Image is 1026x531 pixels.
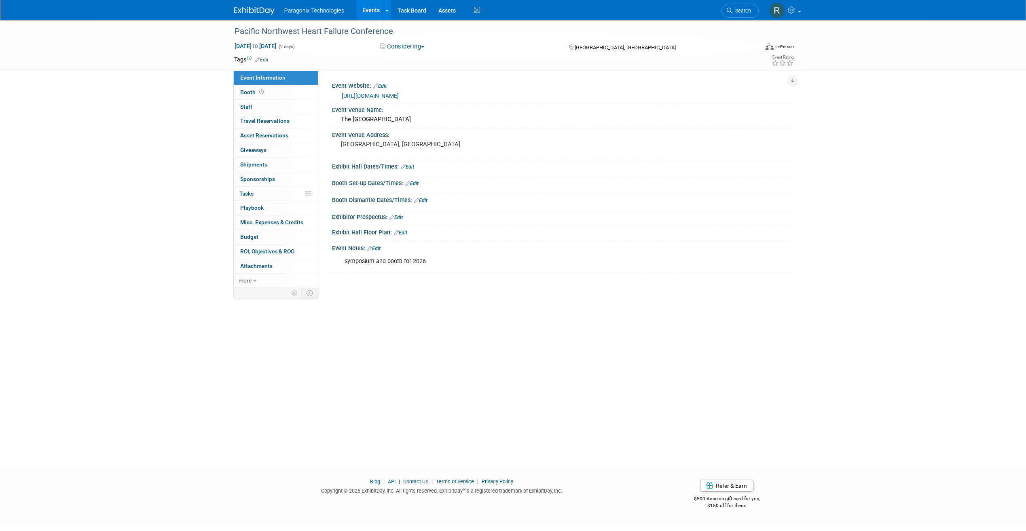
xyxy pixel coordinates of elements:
[234,85,318,99] a: Booth
[772,55,793,59] div: Event Rating
[240,147,267,153] span: Giveaways
[301,288,318,298] td: Toggle Event Tabs
[240,204,264,211] span: Playbook
[240,118,290,124] span: Travel Reservations
[234,215,318,230] a: Misc. Expenses & Credits
[373,83,387,89] a: Edit
[255,57,269,63] a: Edit
[381,478,387,485] span: |
[332,242,792,253] div: Event Notes:
[339,253,703,270] div: symposium and booth for 2026
[414,198,427,203] a: Edit
[429,478,435,485] span: |
[766,43,774,50] img: Format-Inperson.png
[234,158,318,172] a: Shipments
[234,71,318,85] a: Event Information
[332,226,792,237] div: Exhibit Hall Floor Plan:
[240,263,273,269] span: Attachments
[234,187,318,201] a: Tasks
[258,89,265,95] span: Booth not reserved yet
[240,74,286,81] span: Event Information
[370,478,380,485] a: Blog
[278,44,295,49] span: (2 days)
[397,478,402,485] span: |
[394,230,407,236] a: Edit
[341,141,515,148] pre: [GEOGRAPHIC_DATA], [GEOGRAPHIC_DATA]
[338,113,786,126] div: The [GEOGRAPHIC_DATA]
[732,8,751,14] span: Search
[234,244,318,259] a: ROI, Objectives & ROO
[240,219,303,225] span: Misc. Expenses & Credits
[332,104,792,114] div: Event Venue Name:
[234,129,318,143] a: Asset Reservations
[234,55,269,63] td: Tags
[239,190,254,197] span: Tasks
[662,502,792,509] div: $150 off for them.
[240,161,267,168] span: Shipments
[405,181,419,186] a: Edit
[284,7,344,14] span: Paragonix Technologies
[240,103,252,110] span: Staff
[234,274,318,288] a: more
[377,42,427,51] button: Considering
[463,487,465,492] sup: ®
[234,259,318,273] a: Attachments
[252,43,259,49] span: to
[240,176,275,182] span: Sponsorships
[403,478,428,485] a: Contact Us
[775,44,794,50] div: In-Person
[240,248,294,255] span: ROI, Objectives & ROO
[240,132,288,139] span: Asset Reservations
[332,211,792,221] div: Exhibitor Prospectus:
[332,194,792,204] div: Booth Dismantle Dates/Times:
[234,42,277,50] span: [DATE] [DATE]
[234,100,318,114] a: Staff
[575,44,676,51] span: [GEOGRAPHIC_DATA], [GEOGRAPHIC_DATA]
[234,201,318,215] a: Playbook
[332,160,792,171] div: Exhibit Hall Dates/Times:
[234,143,318,157] a: Giveaways
[288,288,302,298] td: Personalize Event Tab Strip
[240,89,265,95] span: Booth
[342,93,399,99] a: [URL][DOMAIN_NAME]
[389,215,403,220] a: Edit
[234,485,650,495] div: Copyright © 2025 ExhibitDay, Inc. All rights reserved. ExhibitDay is a registered trademark of Ex...
[240,234,258,240] span: Budget
[232,24,747,39] div: Pacific Northwest Heart Failure Conference
[769,3,785,18] img: Rachel Jenkins
[332,80,792,90] div: Event Website:
[367,246,381,251] a: Edit
[482,478,513,485] a: Privacy Policy
[234,230,318,244] a: Budget
[721,4,759,18] a: Search
[436,478,474,485] a: Terms of Service
[234,114,318,128] a: Travel Reservations
[475,478,480,485] span: |
[234,172,318,186] a: Sponsorships
[700,480,753,492] a: Refer & Earn
[711,42,794,54] div: Event Format
[239,277,252,284] span: more
[401,164,414,170] a: Edit
[388,478,396,485] a: API
[332,129,792,139] div: Event Venue Address:
[332,177,792,188] div: Booth Set-up Dates/Times:
[234,7,275,15] img: ExhibitDay
[662,490,792,509] div: $500 Amazon gift card for you,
